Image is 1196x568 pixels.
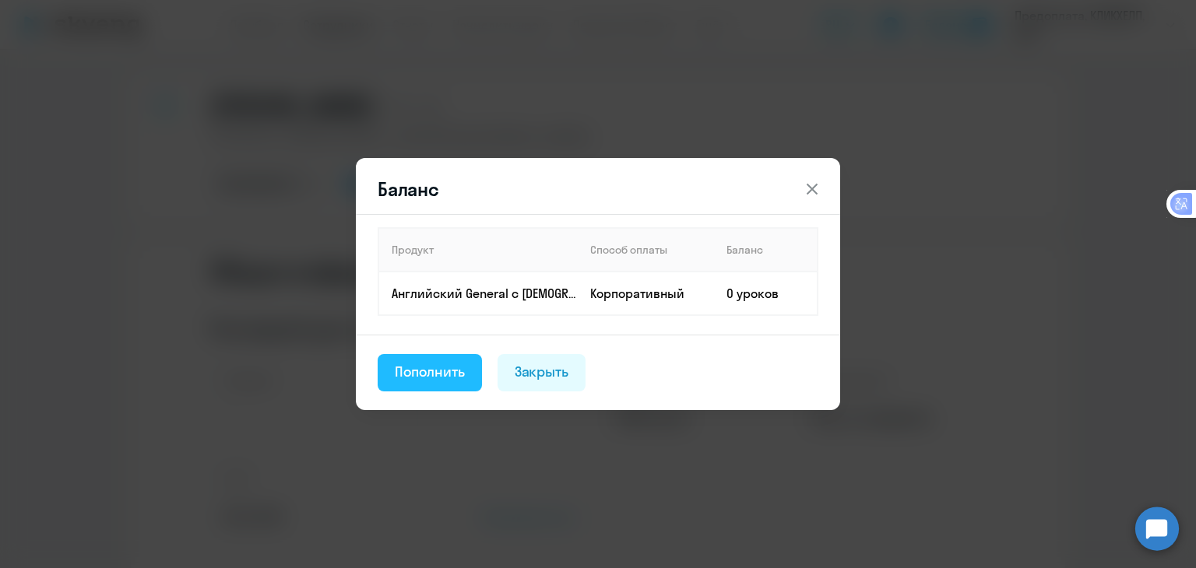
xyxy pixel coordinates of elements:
th: Способ оплаты [578,228,714,272]
td: Корпоративный [578,272,714,315]
td: 0 уроков [714,272,818,315]
div: Пополнить [395,362,465,382]
th: Продукт [378,228,578,272]
p: Английский General с [DEMOGRAPHIC_DATA] преподавателем [392,285,577,302]
th: Баланс [714,228,818,272]
header: Баланс [356,177,840,202]
button: Закрыть [498,354,586,391]
button: Пополнить [378,354,482,391]
div: Закрыть [515,362,569,382]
